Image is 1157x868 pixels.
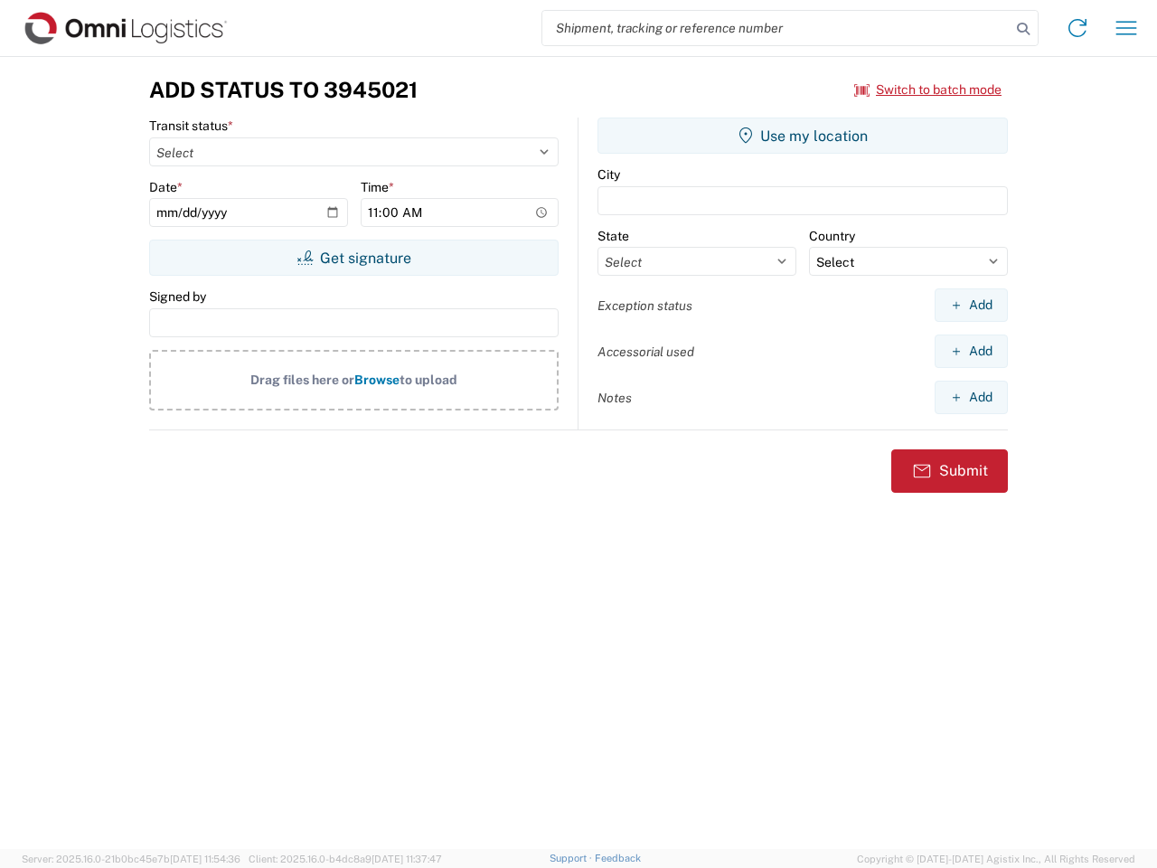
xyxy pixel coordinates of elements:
[935,381,1008,414] button: Add
[857,851,1135,867] span: Copyright © [DATE]-[DATE] Agistix Inc., All Rights Reserved
[170,854,240,864] span: [DATE] 11:54:36
[597,344,694,360] label: Accessorial used
[542,11,1011,45] input: Shipment, tracking or reference number
[595,853,641,863] a: Feedback
[597,166,620,183] label: City
[149,179,183,195] label: Date
[854,75,1002,105] button: Switch to batch mode
[149,118,233,134] label: Transit status
[597,297,692,314] label: Exception status
[372,854,442,864] span: [DATE] 11:37:47
[597,390,632,406] label: Notes
[400,373,457,387] span: to upload
[149,240,559,276] button: Get signature
[22,854,240,864] span: Server: 2025.16.0-21b0bc45e7b
[361,179,394,195] label: Time
[891,449,1008,493] button: Submit
[149,288,206,305] label: Signed by
[550,853,595,863] a: Support
[249,854,442,864] span: Client: 2025.16.0-b4dc8a9
[935,335,1008,368] button: Add
[935,288,1008,322] button: Add
[354,373,400,387] span: Browse
[149,77,418,103] h3: Add Status to 3945021
[250,373,354,387] span: Drag files here or
[597,228,629,244] label: State
[597,118,1008,154] button: Use my location
[809,228,855,244] label: Country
